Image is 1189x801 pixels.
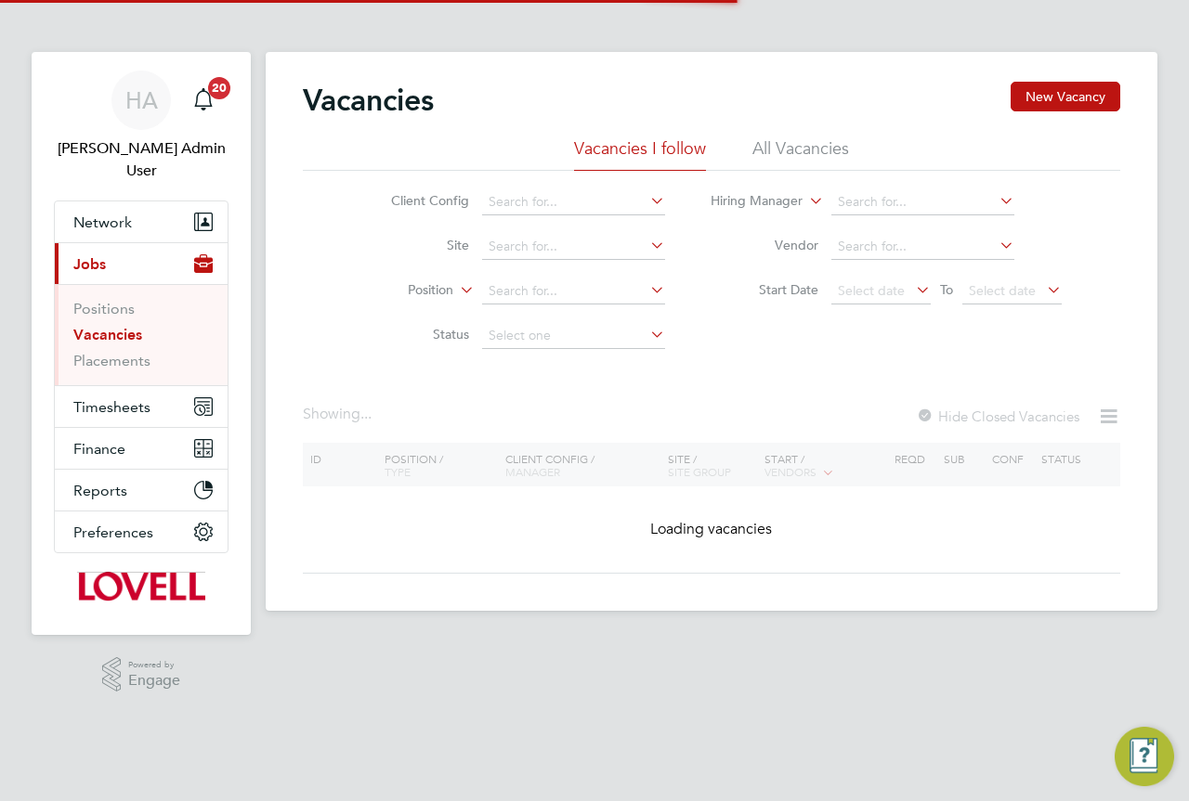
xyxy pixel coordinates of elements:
input: Search for... [482,189,665,215]
span: Powered by [128,657,180,673]
button: New Vacancy [1011,82,1120,111]
input: Select one [482,323,665,349]
a: Go to home page [54,572,229,601]
li: Vacancies I follow [574,137,706,171]
button: Network [55,201,228,242]
span: HA [125,88,158,112]
span: Preferences [73,523,153,541]
label: Hide Closed Vacancies [916,407,1079,425]
label: Site [362,237,469,253]
label: Start Date [712,281,818,298]
li: All Vacancies [752,137,849,171]
span: Jobs [73,255,106,273]
label: Position [346,281,453,300]
label: Status [362,326,469,342]
span: Engage [128,673,180,689]
label: Hiring Manager [696,192,803,211]
span: 20 [208,77,230,99]
img: lovell-logo-retina.png [77,572,204,601]
span: Reports [73,482,127,499]
button: Jobs [55,243,228,284]
input: Search for... [831,234,1014,260]
a: Powered byEngage [102,657,181,692]
span: Timesheets [73,398,150,416]
input: Search for... [831,189,1014,215]
nav: Main navigation [32,52,251,635]
a: Positions [73,300,135,317]
input: Search for... [482,278,665,304]
button: Finance [55,428,228,469]
button: Reports [55,470,228,510]
span: Select date [969,282,1036,299]
button: Timesheets [55,386,228,427]
button: Preferences [55,511,228,552]
a: Vacancies [73,326,142,343]
button: Engage Resource Center [1115,727,1174,786]
input: Search for... [482,234,665,260]
span: ... [360,405,372,423]
a: 20 [185,71,222,130]
label: Client Config [362,192,469,209]
h2: Vacancies [303,82,434,119]
div: Showing [303,405,375,424]
div: Jobs [55,284,228,385]
span: Select date [838,282,905,299]
span: Finance [73,440,125,458]
label: Vendor [712,237,818,253]
a: Placements [73,352,150,369]
span: To [934,278,959,302]
span: Hays Admin User [54,137,229,182]
span: Network [73,213,132,231]
a: HA[PERSON_NAME] Admin User [54,71,229,182]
